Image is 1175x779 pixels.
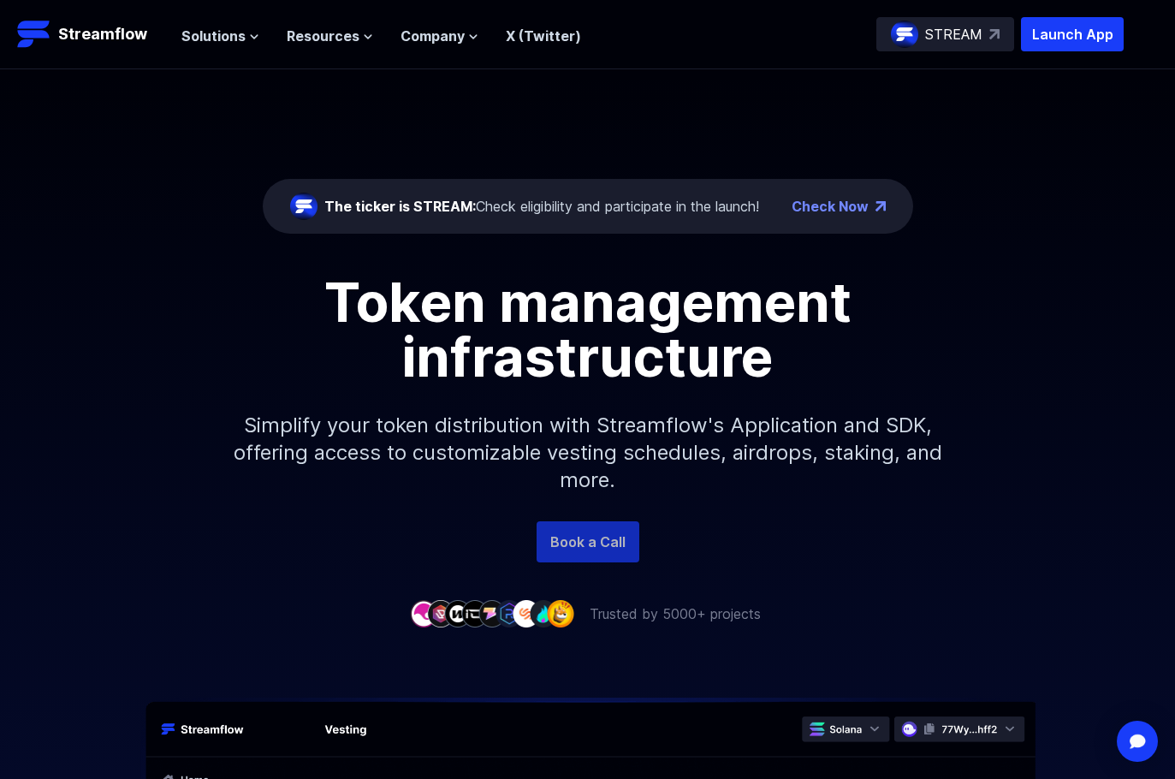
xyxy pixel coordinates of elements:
a: Book a Call [537,521,639,562]
span: Solutions [181,26,246,46]
button: Resources [287,26,373,46]
img: top-right-arrow.svg [989,29,1000,39]
img: company-3 [444,600,472,627]
div: Open Intercom Messenger [1117,721,1158,762]
img: company-5 [478,600,506,627]
a: X (Twitter) [506,27,581,45]
img: streamflow-logo-circle.png [290,193,317,220]
a: Streamflow [17,17,164,51]
img: company-1 [410,600,437,627]
button: Company [401,26,478,46]
img: company-9 [547,600,574,627]
img: company-7 [513,600,540,627]
img: Streamflow Logo [17,17,51,51]
p: Simplify your token distribution with Streamflow's Application and SDK, offering access to custom... [220,384,956,521]
a: STREAM [876,17,1014,51]
img: company-4 [461,600,489,627]
h1: Token management infrastructure [203,275,973,384]
button: Solutions [181,26,259,46]
div: Check eligibility and participate in the launch! [324,196,759,217]
span: Resources [287,26,359,46]
img: company-6 [496,600,523,627]
span: Company [401,26,465,46]
p: STREAM [925,24,982,45]
img: company-8 [530,600,557,627]
img: company-2 [427,600,454,627]
p: Trusted by 5000+ projects [590,604,761,624]
span: The ticker is STREAM: [324,198,476,215]
p: Streamflow [58,22,147,46]
img: streamflow-logo-circle.png [891,21,918,48]
img: top-right-arrow.png [875,201,886,211]
a: Check Now [792,196,869,217]
button: Launch App [1021,17,1124,51]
